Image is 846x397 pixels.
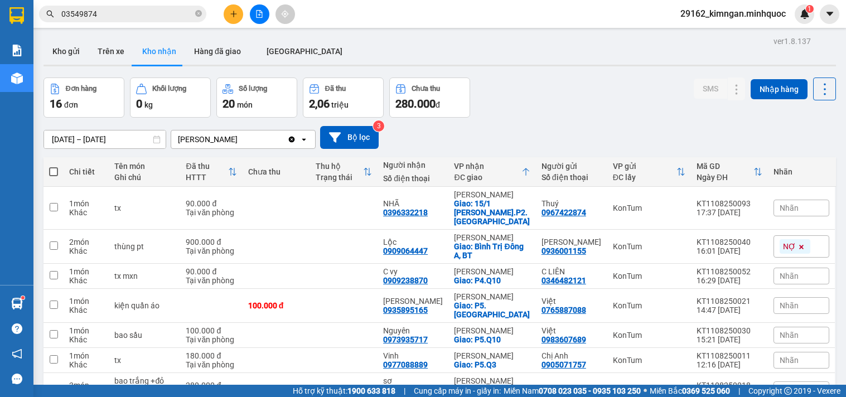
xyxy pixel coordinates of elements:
[383,335,428,344] div: 0973935717
[347,386,395,395] strong: 1900 633 818
[180,157,242,187] th: Toggle SortBy
[697,246,762,255] div: 16:01 [DATE]
[186,246,236,255] div: Tại văn phòng
[325,85,346,93] div: Đã thu
[454,242,530,260] div: Giao: Bình Trị Đông A, BT
[454,335,530,344] div: Giao: P5.Q10
[412,85,440,93] div: Chưa thu
[383,267,443,276] div: C vy
[230,10,238,18] span: plus
[395,97,436,110] span: 280.000
[69,276,103,285] div: Khác
[237,100,253,109] span: món
[613,242,685,251] div: KonTum
[542,173,602,182] div: Số điện thoại
[185,38,250,65] button: Hàng đã giao
[130,78,211,118] button: Khối lượng0kg
[650,385,730,397] span: Miền Bắc
[267,47,342,56] span: [GEOGRAPHIC_DATA]
[186,335,236,344] div: Tại văn phòng
[195,10,202,17] span: close-circle
[69,326,103,335] div: 1 món
[281,10,289,18] span: aim
[613,272,685,280] div: KonTum
[383,297,443,306] div: Kim
[784,387,792,395] span: copyright
[691,157,768,187] th: Toggle SortBy
[542,162,602,171] div: Người gửi
[186,267,236,276] div: 90.000 đ
[783,241,796,251] span: NỢ
[454,360,530,369] div: Giao: P5.Q3
[697,238,762,246] div: KT1108250040
[682,386,730,395] strong: 0369 525 060
[542,326,602,335] div: Việt
[69,208,103,217] div: Khác
[178,134,238,145] div: [PERSON_NAME]
[607,157,691,187] th: Toggle SortBy
[800,9,810,19] img: icon-new-feature
[383,161,443,170] div: Người nhận
[780,204,799,212] span: Nhãn
[694,79,727,99] button: SMS
[697,208,762,217] div: 17:37 [DATE]
[454,326,530,335] div: [PERSON_NAME]
[255,10,263,18] span: file-add
[46,10,54,18] span: search
[69,199,103,208] div: 1 món
[697,173,753,182] div: Ngày ĐH
[383,376,443,394] div: sơ Hồng Trang
[248,167,304,176] div: Chưa thu
[114,173,175,182] div: Ghi chú
[780,356,799,365] span: Nhãn
[186,162,228,171] div: Đã thu
[114,301,175,310] div: kiện quần áo
[383,246,428,255] div: 0909064447
[697,162,753,171] div: Mã GD
[383,199,443,208] div: NHÃ
[780,272,799,280] span: Nhãn
[542,306,586,314] div: 0765887088
[774,167,829,176] div: Nhãn
[12,374,22,384] span: message
[454,292,530,301] div: [PERSON_NAME]
[454,233,530,242] div: [PERSON_NAME]
[454,351,530,360] div: [PERSON_NAME]
[239,85,267,93] div: Số lượng
[404,385,405,397] span: |
[152,85,186,93] div: Khối lượng
[186,238,236,246] div: 900.000 đ
[780,301,799,310] span: Nhãn
[216,78,297,118] button: Số lượng20món
[373,120,384,132] sup: 3
[697,326,762,335] div: KT1108250030
[383,326,443,335] div: Nguyên
[250,4,269,24] button: file-add
[186,360,236,369] div: Tại văn phòng
[275,4,295,24] button: aim
[186,351,236,360] div: 180.000 đ
[114,204,175,212] div: tx
[69,246,103,255] div: Khác
[293,385,395,397] span: Hỗ trợ kỹ thuật:
[43,78,124,118] button: Đơn hàng16đơn
[454,173,521,182] div: ĐC giao
[43,38,89,65] button: Kho gửi
[539,386,641,395] strong: 0708 023 035 - 0935 103 250
[186,326,236,335] div: 100.000 đ
[613,356,685,365] div: KonTum
[542,297,602,306] div: Việt
[697,351,762,360] div: KT1108250011
[69,351,103,360] div: 1 món
[310,157,378,187] th: Toggle SortBy
[383,238,443,246] div: Lộc
[114,331,175,340] div: bao sầu
[542,267,602,276] div: C LIÊN
[613,301,685,310] div: KonTum
[133,38,185,65] button: Kho nhận
[542,351,602,360] div: Chị Anh
[542,246,586,255] div: 0936001155
[820,4,839,24] button: caret-down
[697,276,762,285] div: 16:29 [DATE]
[69,267,103,276] div: 1 món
